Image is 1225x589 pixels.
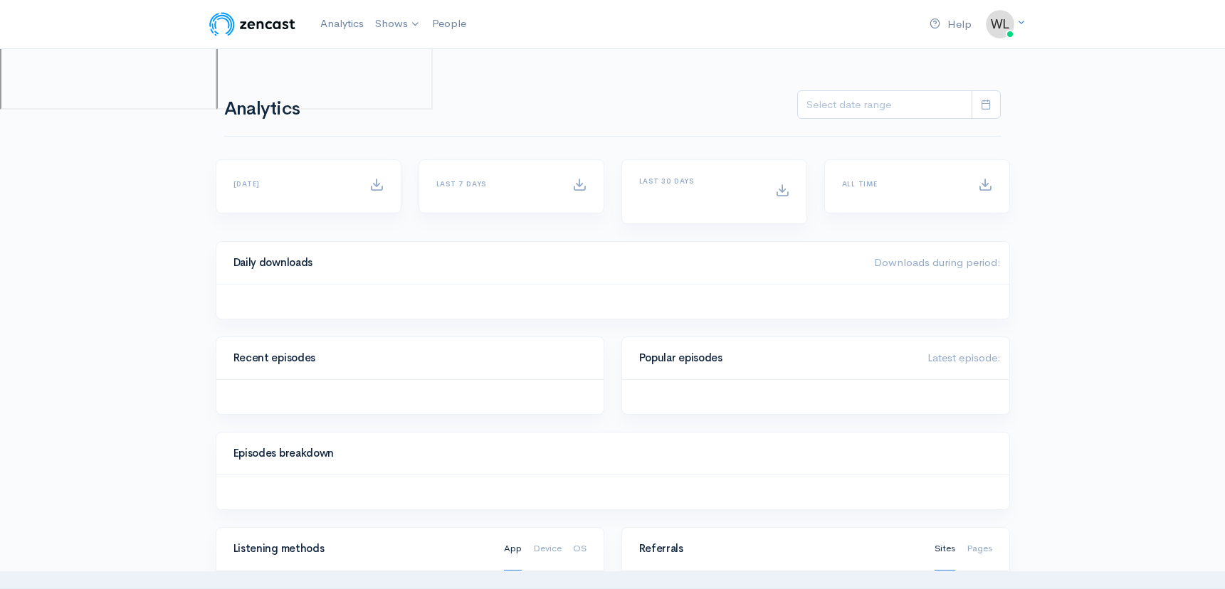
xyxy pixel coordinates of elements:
h4: Episodes breakdown [233,447,984,460]
span: Downloads during period: [874,255,1001,269]
h6: [DATE] [233,180,352,188]
h4: Popular episodes [639,352,910,364]
h4: Daily downloads [233,257,857,269]
a: Sites [935,527,955,571]
input: analytics date range selector [797,90,972,120]
a: People [426,9,472,39]
a: Shows [369,9,426,40]
h4: Referrals [639,543,918,555]
img: ... [986,10,1014,38]
h4: Recent episodes [233,352,578,364]
span: Latest episode: [927,351,1001,364]
a: App [504,527,522,571]
h6: Last 7 days [436,180,555,188]
a: Analytics [315,9,369,39]
img: ZenCast Logo [207,10,298,38]
h6: All time [842,180,961,188]
a: Help [924,9,977,40]
h1: Analytics [224,99,340,120]
h6: Last 30 days [639,177,758,185]
a: OS [573,527,587,571]
h4: Listening methods [233,543,487,555]
a: Pages [967,527,992,571]
a: Device [533,527,562,571]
